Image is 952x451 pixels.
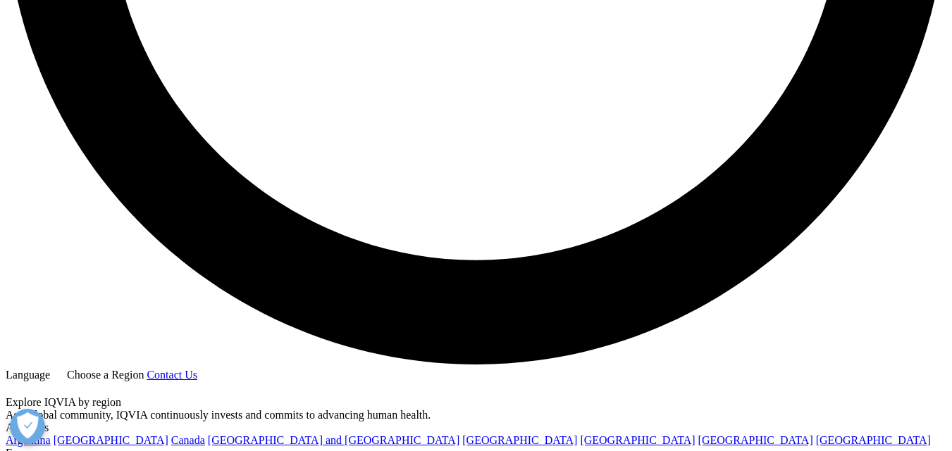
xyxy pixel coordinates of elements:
[171,434,205,446] a: Canada
[67,369,144,381] span: Choose a Region
[816,434,931,446] a: [GEOGRAPHIC_DATA]
[147,369,197,381] a: Contact Us
[580,434,695,446] a: [GEOGRAPHIC_DATA]
[6,434,51,446] a: Argentina
[462,434,577,446] a: [GEOGRAPHIC_DATA]
[10,409,45,444] button: Open Preferences
[6,369,50,381] span: Language
[54,434,168,446] a: [GEOGRAPHIC_DATA]
[6,396,946,409] div: Explore IQVIA by region
[698,434,813,446] a: [GEOGRAPHIC_DATA]
[208,434,459,446] a: [GEOGRAPHIC_DATA] and [GEOGRAPHIC_DATA]
[6,421,946,434] div: Americas
[6,409,946,421] div: As a global community, IQVIA continuously invests and commits to advancing human health.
